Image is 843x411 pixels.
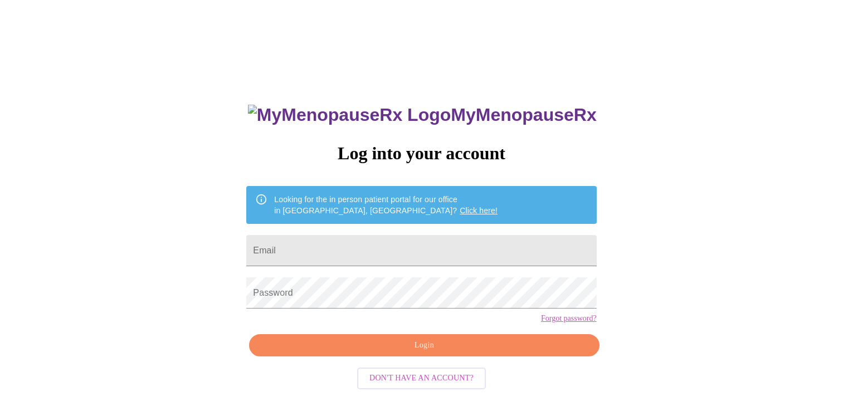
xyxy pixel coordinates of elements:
[248,105,597,125] h3: MyMenopauseRx
[262,339,586,353] span: Login
[249,334,599,357] button: Login
[274,189,498,221] div: Looking for the in person patient portal for our office in [GEOGRAPHIC_DATA], [GEOGRAPHIC_DATA]?
[248,105,451,125] img: MyMenopauseRx Logo
[460,206,498,215] a: Click here!
[354,373,489,382] a: Don't have an account?
[357,368,486,389] button: Don't have an account?
[369,371,474,385] span: Don't have an account?
[541,314,597,323] a: Forgot password?
[246,143,596,164] h3: Log into your account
